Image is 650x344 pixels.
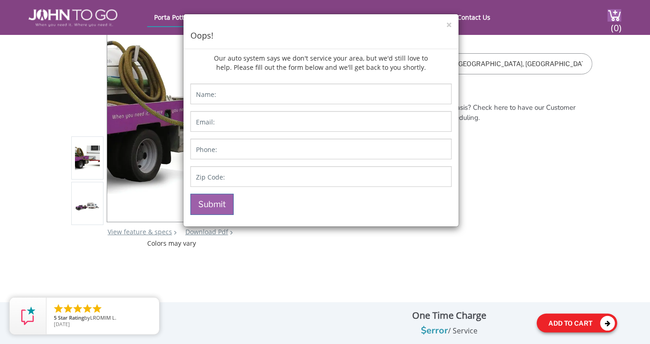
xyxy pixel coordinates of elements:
[196,145,217,154] label: Phone:
[82,303,93,314] li: 
[63,303,74,314] li: 
[184,77,459,226] form: Contact form
[196,90,216,99] label: Name:
[190,30,452,42] h4: Oops!
[196,173,225,182] label: Zip Code:
[53,303,64,314] li: 
[196,118,215,127] label: Email:
[92,303,103,314] li: 
[90,314,116,321] span: LROMIM L.
[190,194,234,215] button: Submit
[72,303,83,314] li: 
[19,307,37,325] img: Review Rating
[54,315,152,321] span: by
[446,20,452,30] button: ×
[58,314,84,321] span: Star Rating
[213,49,430,77] p: Our auto system says we don't service your area, but we'd still love to help. Please fill out the...
[54,314,57,321] span: 5
[54,321,70,327] span: [DATE]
